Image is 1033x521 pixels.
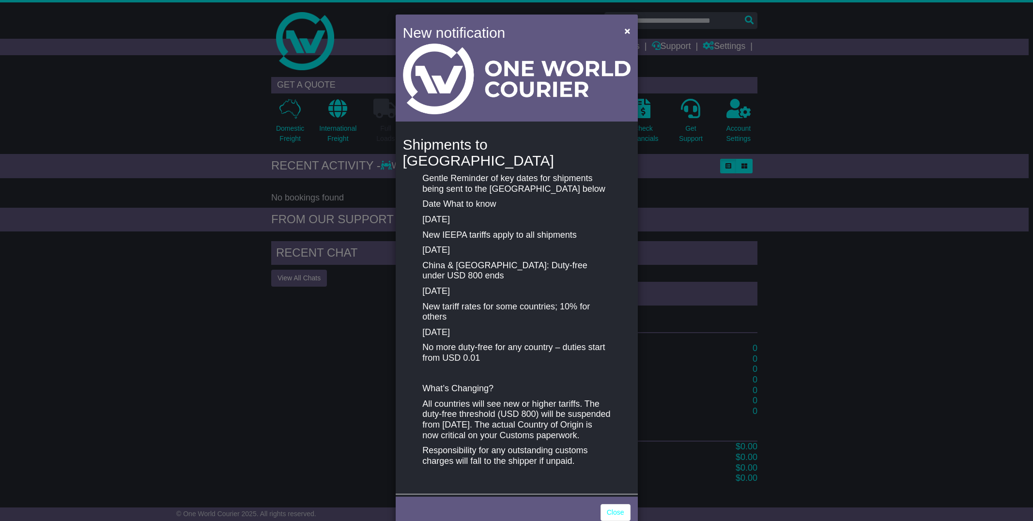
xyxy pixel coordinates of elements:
[619,21,635,41] button: Close
[601,504,631,521] a: Close
[403,137,631,169] h4: Shipments to [GEOGRAPHIC_DATA]
[422,245,610,256] p: [DATE]
[624,25,630,36] span: ×
[422,215,610,225] p: [DATE]
[422,399,610,441] p: All countries will see new or higher tariffs. The duty-free threshold (USD 800) will be suspended...
[422,286,610,297] p: [DATE]
[422,230,610,241] p: New IEEPA tariffs apply to all shipments
[422,199,610,210] p: Date What to know
[422,383,610,394] p: What’s Changing?
[422,173,610,194] p: Gentle Reminder of key dates for shipments being sent to the [GEOGRAPHIC_DATA] below
[403,22,611,44] h4: New notification
[422,342,610,363] p: No more duty-free for any country – duties start from USD 0.01
[422,327,610,338] p: [DATE]
[403,44,631,114] img: Light
[422,260,610,281] p: China & [GEOGRAPHIC_DATA]: Duty-free under USD 800 ends
[422,302,610,322] p: New tariff rates for some countries; 10% for others
[422,445,610,466] p: Responsibility for any outstanding customs charges will fall to the shipper if unpaid.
